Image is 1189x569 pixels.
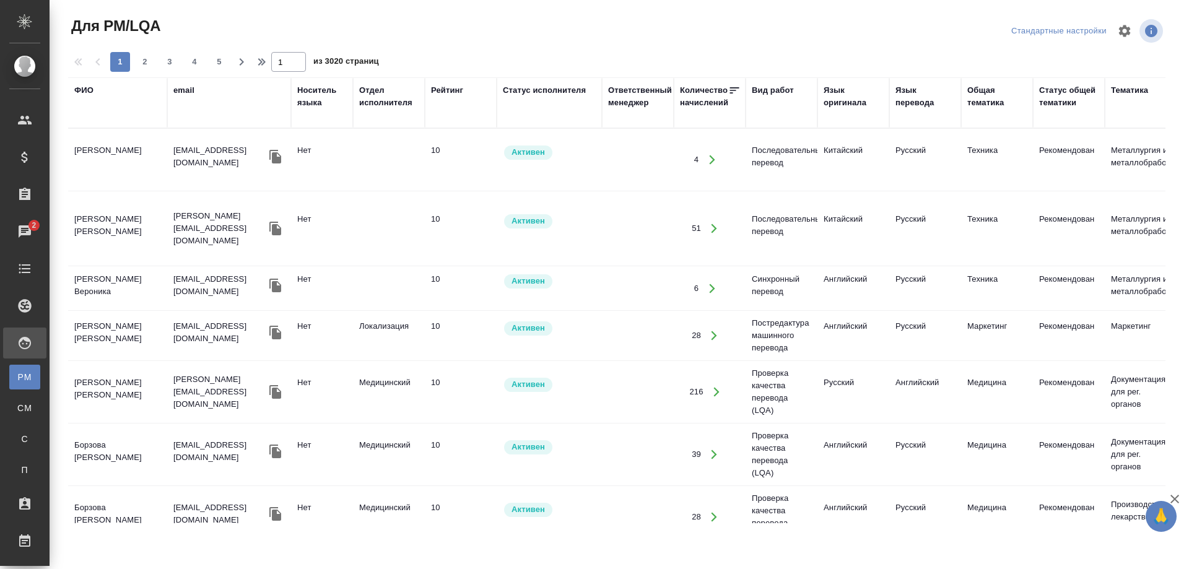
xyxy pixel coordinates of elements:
p: Активен [512,441,545,453]
p: [EMAIL_ADDRESS][DOMAIN_NAME] [173,320,266,345]
td: Английский [889,370,961,414]
button: 5 [209,52,229,72]
div: Рядовой исполнитель: назначай с учетом рейтинга [503,502,596,518]
p: Активен [512,378,545,391]
span: Посмотреть информацию [1139,19,1165,43]
td: Документация для рег. органов [1105,430,1177,479]
td: Металлургия и металлобработка [1105,138,1177,181]
td: Постредактура машинного перевода [746,311,817,360]
td: [PERSON_NAME] [PERSON_NAME] [68,314,167,357]
td: Локализация [353,314,425,357]
button: Открыть работы [702,442,727,467]
td: Рекомендован [1033,267,1105,310]
td: Русский [889,433,961,476]
td: [PERSON_NAME] [PERSON_NAME] [68,370,167,414]
td: Последовательный перевод [746,207,817,250]
td: Русский [889,138,961,181]
td: Нет [291,433,353,476]
td: Медицинский [353,433,425,476]
div: Тематика [1111,84,1148,97]
p: [EMAIL_ADDRESS][DOMAIN_NAME] [173,144,266,169]
td: Английский [817,433,889,476]
td: Техника [961,138,1033,181]
button: 2 [135,52,155,72]
td: Русский [817,370,889,414]
a: П [9,458,40,482]
td: Проверка качества перевода (LQA) [746,423,817,485]
div: Рядовой исполнитель: назначай с учетом рейтинга [503,273,596,290]
button: 🙏 [1146,501,1177,532]
td: Рекомендован [1033,433,1105,476]
td: Китайский [817,207,889,250]
div: перевод идеальный/почти идеальный. Ни редактор, ни корректор не нужен [431,273,490,285]
td: Рекомендован [1033,314,1105,357]
button: 3 [160,52,180,72]
div: Язык оригинала [824,84,883,109]
td: Техника [961,207,1033,250]
span: Для PM/LQA [68,16,160,36]
div: Рядовой исполнитель: назначай с учетом рейтинга [503,144,596,161]
div: Вид работ [752,84,794,97]
button: Открыть работы [704,380,730,405]
button: Скопировать [266,219,285,238]
div: Ответственный менеджер [608,84,672,109]
span: 2 [135,56,155,68]
div: Общая тематика [967,84,1027,109]
div: перевод идеальный/почти идеальный. Ни редактор, ни корректор не нужен [431,213,490,225]
button: Открыть работы [699,276,725,301]
p: Активен [512,275,545,287]
a: PM [9,365,40,389]
td: [PERSON_NAME] [PERSON_NAME] [68,207,167,250]
span: из 3020 страниц [313,54,379,72]
td: Нет [291,207,353,250]
td: Медицина [961,495,1033,539]
td: Русский [889,314,961,357]
div: перевод идеальный/почти идеальный. Ни редактор, ни корректор не нужен [431,439,490,451]
td: Китайский [817,138,889,181]
td: Нет [291,138,353,181]
td: Техника [961,267,1033,310]
button: Скопировать [266,505,285,523]
div: 4 [694,154,699,166]
td: Русский [889,267,961,310]
div: ФИО [74,84,94,97]
td: Борзова [PERSON_NAME] [68,433,167,476]
div: перевод идеальный/почти идеальный. Ни редактор, ни корректор не нужен [431,502,490,514]
td: Английский [817,495,889,539]
td: Медицинский [353,370,425,414]
td: Нет [291,370,353,414]
a: С [9,427,40,451]
button: Скопировать [266,442,285,461]
div: email [173,84,194,97]
div: Количество начислений [680,84,728,109]
td: Рекомендован [1033,370,1105,414]
span: 4 [185,56,204,68]
div: 39 [692,448,701,461]
div: перевод идеальный/почти идеальный. Ни редактор, ни корректор не нужен [431,144,490,157]
p: [PERSON_NAME][EMAIL_ADDRESS][DOMAIN_NAME] [173,210,266,247]
td: Рекомендован [1033,207,1105,250]
button: Открыть работы [702,216,727,241]
span: 🙏 [1151,503,1172,529]
button: Скопировать [266,323,285,342]
div: Носитель языка [297,84,347,109]
td: Проверка качества перевода (LQA) [746,361,817,423]
td: Металлургия и металлобработка [1105,267,1177,310]
td: Производство лекарственных препаратов [1105,492,1177,542]
p: [EMAIL_ADDRESS][DOMAIN_NAME] [173,502,266,526]
td: Русский [889,207,961,250]
span: CM [15,402,34,414]
div: перевод идеальный/почти идеальный. Ни редактор, ни корректор не нужен [431,376,490,389]
td: Русский [889,495,961,539]
td: Последовательный перевод [746,138,817,181]
div: Язык перевода [895,84,955,109]
td: Медицинский [353,495,425,539]
td: Медицина [961,370,1033,414]
td: Нет [291,267,353,310]
p: Активен [512,322,545,334]
div: Отдел исполнителя [359,84,419,109]
td: Синхронный перевод [746,267,817,310]
p: Активен [512,146,545,159]
td: Борзова [PERSON_NAME] [68,495,167,539]
td: Нет [291,314,353,357]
